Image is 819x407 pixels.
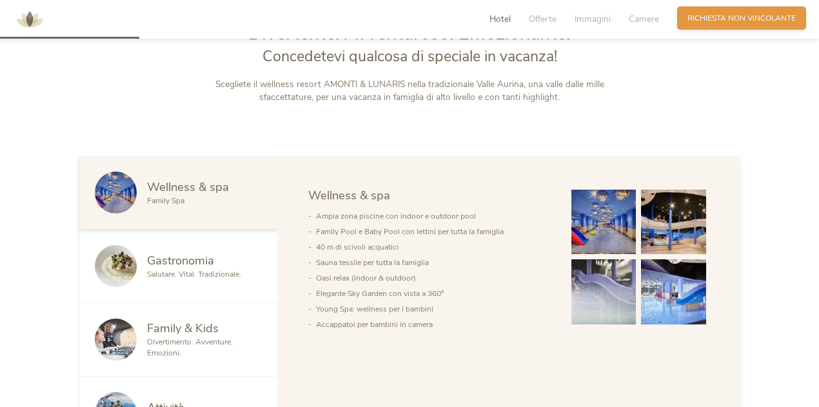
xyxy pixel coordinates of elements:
[262,46,557,66] span: Concedetevi qualcosa di speciale in vacanza!
[316,301,551,317] li: Young Spa: wellness per i bambini
[147,269,241,279] span: Salutare. Vital. Tradizionale.
[308,187,390,203] span: Wellness & spa
[629,13,659,25] span: Camere
[147,337,233,358] span: Divertimento. Avventure. Emozioni.
[529,13,557,25] span: Offerte
[687,13,796,24] span: Richiesta non vincolante
[316,239,551,255] li: 40 m di scivoli acquatici
[194,78,625,104] p: Scegliete il wellness resort AMONTI & LUNARIS nella tradizionale Valle Aurina, una valle dalle mi...
[147,195,184,206] span: Family Spa
[147,179,229,195] span: Wellness & spa
[316,270,551,286] li: Oasi relax (indoor & outdoor)
[575,13,611,25] span: Immagini
[489,13,511,25] span: Hotel
[147,252,214,268] span: Gastronomia
[316,317,551,332] li: Accappatoi per bambini in camera
[147,320,219,336] span: Family & Kids
[316,255,551,270] li: Sauna tessile per tutta la famiglia
[316,224,551,239] li: Family Pool e Baby Pool con lettini per tutta la famiglia
[316,286,551,301] li: Elegante Sky Garden con vista a 360°
[10,15,49,23] a: AMONTI & LUNARIS Wellnessresort
[316,208,551,224] li: Ampia zona piscine con indoor e outdoor pool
